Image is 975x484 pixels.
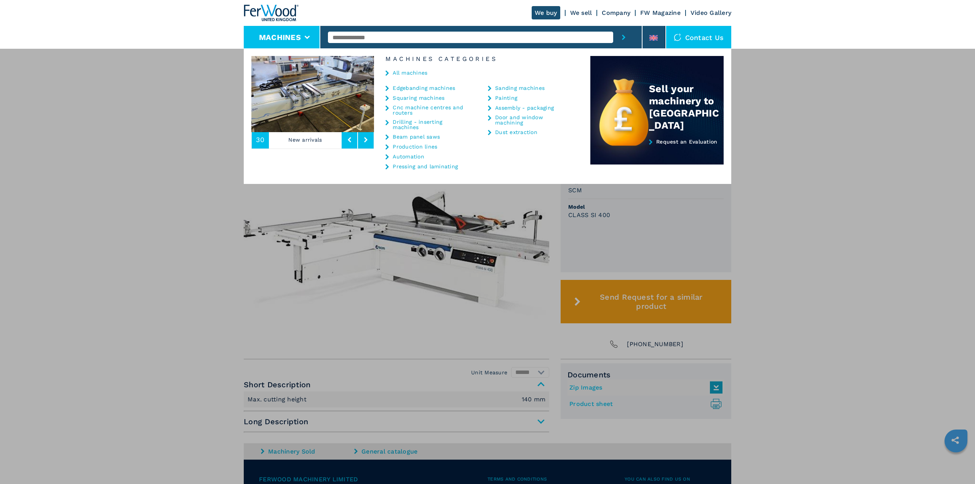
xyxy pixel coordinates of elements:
img: image [251,56,374,132]
a: Video Gallery [690,9,731,16]
a: Sanding machines [495,85,545,91]
a: Automation [393,154,424,159]
a: Edgebanding machines [393,85,455,91]
a: Dust extraction [495,129,537,135]
a: Pressing and laminating [393,164,458,169]
a: Production lines [393,144,437,149]
img: Ferwood [244,5,299,21]
h6: Machines Categories [374,56,590,62]
a: We sell [570,9,592,16]
a: We buy [532,6,560,19]
button: Machines [259,33,301,42]
a: FW Magazine [640,9,681,16]
img: Contact us [674,34,681,41]
button: submit-button [613,26,634,49]
a: Squaring machines [393,95,444,101]
a: Cnc machine centres and routers [393,105,469,115]
a: Company [602,9,630,16]
a: All machines [393,70,427,75]
a: Request an Evaluation [590,139,724,165]
a: Painting [495,95,517,101]
a: Beam panel saws [393,134,440,139]
div: Sell your machinery to [GEOGRAPHIC_DATA] [649,83,724,131]
p: New arrivals [269,131,342,149]
a: Drilling - inserting machines [393,119,469,130]
div: Contact us [666,26,732,49]
span: 30 [256,136,265,143]
a: Assembly - packaging [495,105,554,110]
a: Door and window machining [495,115,571,125]
img: image [374,56,497,132]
